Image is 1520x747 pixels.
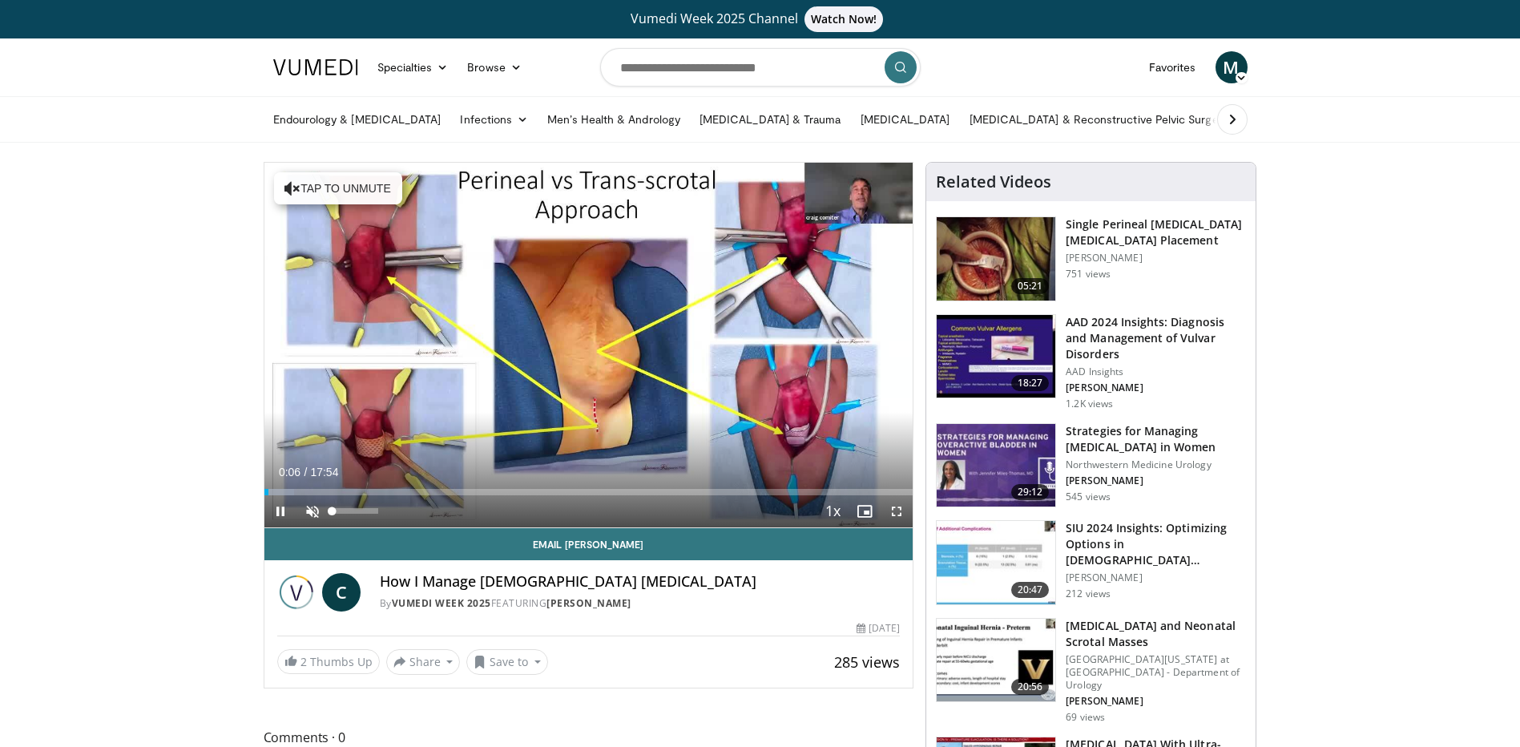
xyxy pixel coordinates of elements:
[277,573,316,612] img: Vumedi Week 2025
[1066,314,1246,362] h3: AAD 2024 Insights: Diagnosis and Management of Vulvar Disorders
[816,495,849,527] button: Playback Rate
[380,596,901,611] div: By FEATURING
[851,103,960,135] a: [MEDICAL_DATA]
[333,508,378,514] div: Volume Level
[1066,491,1111,503] p: 545 views
[1066,398,1113,410] p: 1.2K views
[1066,458,1246,471] p: Northwestern Medicine Urology
[1066,423,1246,455] h3: Strategies for Managing [MEDICAL_DATA] in Women
[600,48,921,87] input: Search topics, interventions
[300,654,307,669] span: 2
[1066,520,1246,568] h3: SIU 2024 Insights: Optimizing Options in [DEMOGRAPHIC_DATA] [MEDICAL_DATA]
[1011,278,1050,294] span: 05:21
[937,424,1055,507] img: 7b1bdb02-4417-4d09-9f69-b495132e12fc.150x105_q85_crop-smart_upscale.jpg
[264,163,913,528] video-js: Video Player
[277,649,380,674] a: 2 Thumbs Up
[1011,582,1050,598] span: 20:47
[450,103,538,135] a: Infections
[881,495,913,527] button: Fullscreen
[936,618,1246,724] a: 20:56 [MEDICAL_DATA] and Neonatal Scrotal Masses [GEOGRAPHIC_DATA][US_STATE] at [GEOGRAPHIC_DATA]...
[804,6,884,32] span: Watch Now!
[1066,365,1246,378] p: AAD Insights
[274,172,402,204] button: Tap to unmute
[1066,268,1111,281] p: 751 views
[936,423,1246,508] a: 29:12 Strategies for Managing [MEDICAL_DATA] in Women Northwestern Medicine Urology [PERSON_NAME]...
[264,103,451,135] a: Endourology & [MEDICAL_DATA]
[1066,653,1246,692] p: [GEOGRAPHIC_DATA][US_STATE] at [GEOGRAPHIC_DATA] - Department of Urology
[936,314,1246,410] a: 18:27 AAD 2024 Insights: Diagnosis and Management of Vulvar Disorders AAD Insights [PERSON_NAME] ...
[834,652,900,672] span: 285 views
[937,315,1055,398] img: 391116fa-c4eb-4293-bed8-ba80efc87e4b.150x105_q85_crop-smart_upscale.jpg
[936,172,1051,192] h4: Related Videos
[937,217,1055,301] img: 735fcd68-c9dc-4d64-bd7c-3ac0607bf3e9.150x105_q85_crop-smart_upscale.jpg
[1066,474,1246,487] p: [PERSON_NAME]
[960,103,1238,135] a: [MEDICAL_DATA] & Reconstructive Pelvic Surgery
[937,619,1055,702] img: bd4d421c-fb82-4a4e-bd86-98403be3fc02.150x105_q85_crop-smart_upscale.jpg
[392,596,491,610] a: Vumedi Week 2025
[849,495,881,527] button: Enable picture-in-picture mode
[1066,252,1246,264] p: [PERSON_NAME]
[273,59,358,75] img: VuMedi Logo
[936,216,1246,301] a: 05:21 Single Perineal [MEDICAL_DATA] [MEDICAL_DATA] Placement [PERSON_NAME] 751 views
[1066,588,1111,600] p: 212 views
[690,103,851,135] a: [MEDICAL_DATA] & Trauma
[466,649,548,675] button: Save to
[322,573,361,612] a: C
[264,495,296,527] button: Pause
[1066,216,1246,248] h3: Single Perineal [MEDICAL_DATA] [MEDICAL_DATA] Placement
[1066,571,1246,584] p: [PERSON_NAME]
[937,521,1055,604] img: 7d2a5eae-1b38-4df6-9a7f-463b8470133b.150x105_q85_crop-smart_upscale.jpg
[546,596,631,610] a: [PERSON_NAME]
[1139,51,1206,83] a: Favorites
[1011,375,1050,391] span: 18:27
[936,520,1246,605] a: 20:47 SIU 2024 Insights: Optimizing Options in [DEMOGRAPHIC_DATA] [MEDICAL_DATA] [PERSON_NAME] 21...
[304,466,308,478] span: /
[1216,51,1248,83] a: M
[1066,711,1105,724] p: 69 views
[264,489,913,495] div: Progress Bar
[296,495,329,527] button: Unmute
[1011,679,1050,695] span: 20:56
[368,51,458,83] a: Specialties
[857,621,900,636] div: [DATE]
[458,51,531,83] a: Browse
[386,649,461,675] button: Share
[1011,484,1050,500] span: 29:12
[264,528,913,560] a: Email [PERSON_NAME]
[380,573,901,591] h4: How I Manage [DEMOGRAPHIC_DATA] [MEDICAL_DATA]
[276,6,1245,32] a: Vumedi Week 2025 ChannelWatch Now!
[1066,695,1246,708] p: [PERSON_NAME]
[279,466,300,478] span: 0:06
[1066,618,1246,650] h3: [MEDICAL_DATA] and Neonatal Scrotal Masses
[1066,382,1246,394] p: [PERSON_NAME]
[538,103,690,135] a: Men’s Health & Andrology
[310,466,338,478] span: 17:54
